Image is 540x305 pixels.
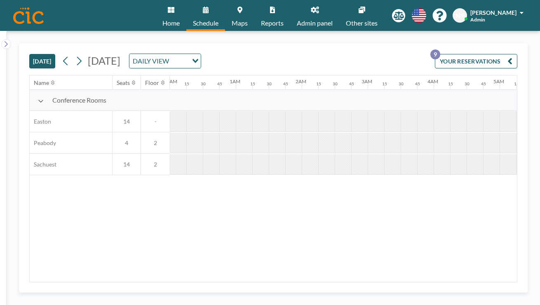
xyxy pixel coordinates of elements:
span: Home [162,20,180,26]
span: Sachuest [30,161,56,168]
div: 15 [514,81,519,87]
div: 45 [283,81,288,87]
span: Conference Rooms [52,96,106,104]
span: - [141,118,170,125]
img: organization-logo [13,7,44,24]
span: 2 [141,161,170,168]
div: Search for option [129,54,201,68]
span: 14 [113,118,141,125]
input: Search for option [171,56,187,66]
div: 30 [465,81,470,87]
div: 2AM [296,78,306,84]
span: Schedule [193,20,218,26]
button: [DATE] [29,54,55,68]
span: Admin panel [297,20,333,26]
div: 30 [201,81,206,87]
div: 4AM [427,78,438,84]
div: 12AM [164,78,177,84]
div: 45 [415,81,420,87]
span: 14 [113,161,141,168]
span: 4 [113,139,141,147]
span: NY [456,12,464,19]
div: 30 [333,81,338,87]
div: Seats [117,79,130,87]
span: 2 [141,139,170,147]
div: 45 [349,81,354,87]
span: Reports [261,20,284,26]
div: 3AM [362,78,372,84]
span: [DATE] [88,54,120,67]
div: 45 [217,81,222,87]
span: [PERSON_NAME] [470,9,517,16]
span: Other sites [346,20,378,26]
span: Maps [232,20,248,26]
button: YOUR RESERVATIONS9 [435,54,517,68]
div: 45 [481,81,486,87]
div: 15 [250,81,255,87]
span: Peabody [30,139,56,147]
p: 9 [430,49,440,59]
div: 15 [448,81,453,87]
span: Easton [30,118,51,125]
div: 15 [184,81,189,87]
div: 1AM [230,78,240,84]
div: 5AM [493,78,504,84]
div: 15 [382,81,387,87]
span: Admin [470,16,485,23]
div: Floor [145,79,159,87]
div: Name [34,79,49,87]
span: DAILY VIEW [131,56,171,66]
div: 30 [267,81,272,87]
div: 30 [399,81,404,87]
div: 15 [316,81,321,87]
